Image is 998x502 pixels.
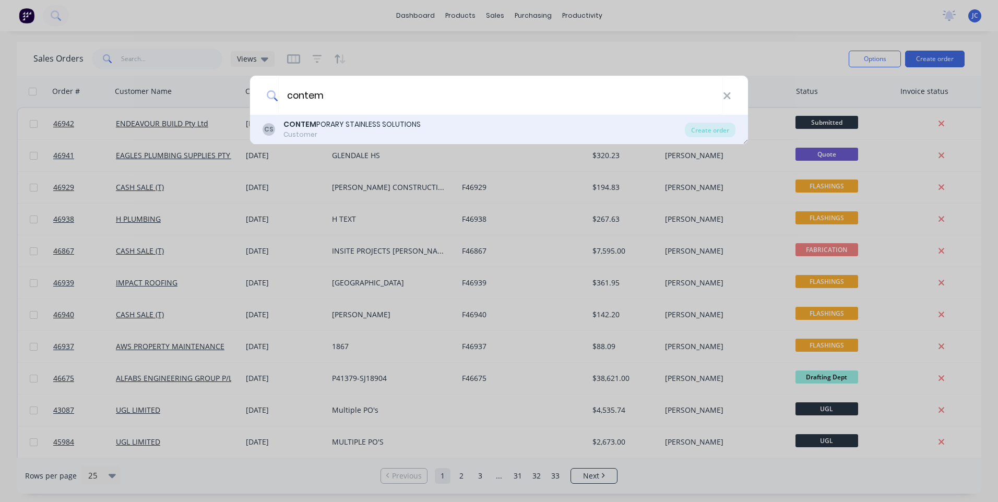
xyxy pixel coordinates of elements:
[283,130,421,139] div: Customer
[283,119,421,130] div: PORARY STAINLESS SOLUTIONS
[263,123,275,136] div: CS
[278,76,723,115] input: Enter a customer name to create a new order...
[283,119,316,129] b: CONTEM
[685,123,735,137] div: Create order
